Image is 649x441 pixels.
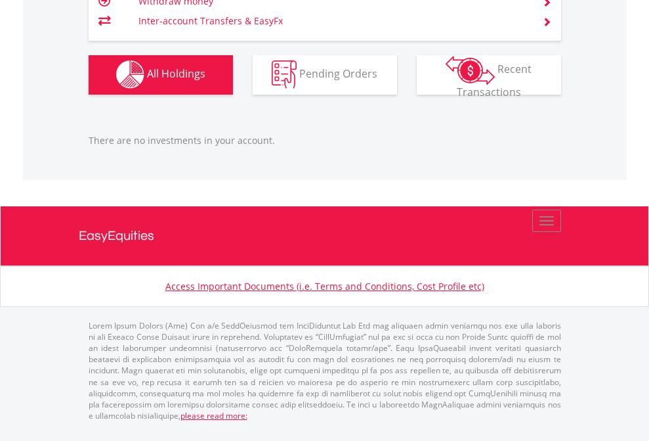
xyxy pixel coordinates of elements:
td: Inter-account Transfers & EasyFx [138,11,526,31]
button: Recent Transactions [417,55,561,95]
span: Pending Orders [299,66,377,81]
a: please read more: [180,410,247,421]
span: All Holdings [147,66,205,81]
p: Lorem Ipsum Dolors (Ame) Con a/e SeddOeiusmod tem InciDiduntut Lab Etd mag aliquaen admin veniamq... [89,320,561,421]
span: Recent Transactions [457,62,532,99]
a: Access Important Documents (i.e. Terms and Conditions, Cost Profile etc) [165,280,484,292]
img: pending_instructions-wht.png [272,60,297,89]
img: transactions-zar-wht.png [446,56,495,85]
img: holdings-wht.png [116,60,144,89]
p: There are no investments in your account. [89,134,561,147]
a: EasyEquities [79,206,571,266]
button: Pending Orders [253,55,397,95]
button: All Holdings [89,55,233,95]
